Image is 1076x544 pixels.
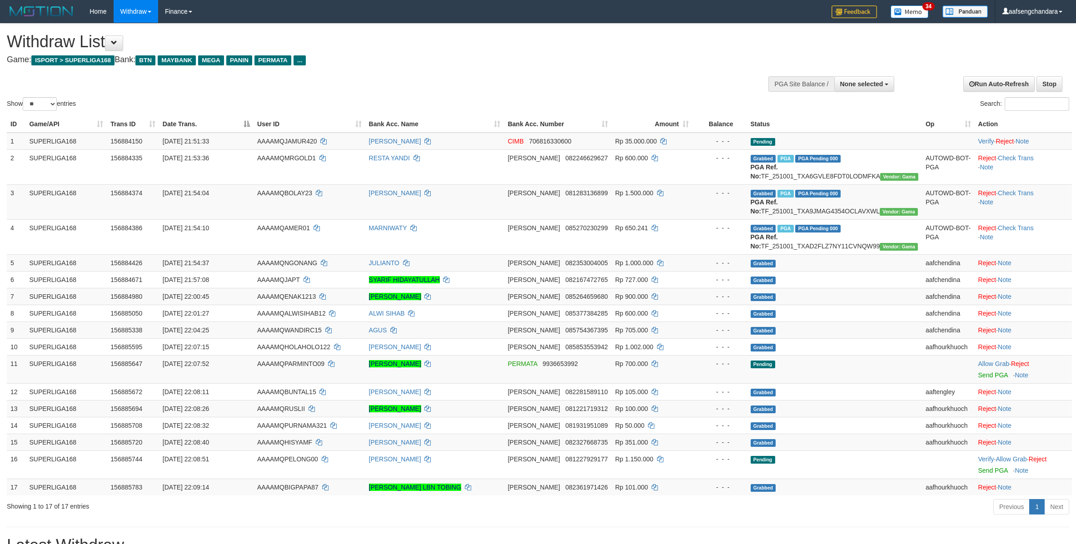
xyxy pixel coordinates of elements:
span: Copy 085264659680 to clipboard [565,293,608,300]
span: Rp 100.000 [615,405,648,412]
td: SUPERLIGA168 [25,288,107,305]
span: 156884671 [110,276,142,283]
a: RESTA YANDI [369,154,410,162]
td: 4 [7,219,25,254]
a: AGUS [369,326,387,334]
span: AAAAMQBOLAY23 [257,189,312,197]
a: Reject [978,189,996,197]
a: Note [998,259,1011,267]
span: [PERSON_NAME] [508,343,560,351]
td: SUPERLIGA168 [25,400,107,417]
a: Send PGA [978,371,1008,379]
a: [PERSON_NAME] [369,405,421,412]
td: 12 [7,383,25,400]
span: [PERSON_NAME] [508,326,560,334]
span: MEGA [198,55,224,65]
td: · [975,254,1072,271]
a: [PERSON_NAME] [369,388,421,396]
span: AAAAMQHOLAHOLO122 [257,343,330,351]
td: TF_251001_TXA9JMAG4354OCLAVXWL [747,184,922,219]
td: · · [975,184,1072,219]
a: SYARIF HIDAYATULLAH [369,276,440,283]
span: [PERSON_NAME] [508,455,560,463]
span: Grabbed [751,293,776,301]
th: Status [747,116,922,133]
span: Copy 085754367395 to clipboard [565,326,608,334]
a: MARNIWATY [369,224,407,232]
th: Op: activate to sort column ascending [922,116,975,133]
div: - - - [696,438,743,447]
span: Copy 082281589110 to clipboard [565,388,608,396]
th: Bank Acc. Name: activate to sort column ascending [365,116,504,133]
span: 156884386 [110,224,142,232]
b: PGA Ref. No: [751,233,778,250]
a: [PERSON_NAME] [369,439,421,446]
td: · [975,434,1072,450]
a: Note [998,326,1011,334]
a: Reject [978,259,996,267]
span: Copy 082353004005 to clipboard [565,259,608,267]
span: AAAAMQALWISIHAB12 [257,310,326,317]
span: Vendor URL: https://trx31.1velocity.biz [880,173,918,181]
td: · [975,288,1072,305]
th: Amount: activate to sort column ascending [612,116,692,133]
span: PGA Pending [795,155,841,163]
a: Reject [978,154,996,162]
img: Feedback.jpg [832,5,877,18]
span: Grabbed [751,327,776,335]
span: Rp 727.000 [615,276,648,283]
span: 156884374 [110,189,142,197]
td: · · [975,219,1072,254]
div: - - - [696,326,743,335]
span: [DATE] 21:54:04 [163,189,209,197]
span: AAAAMQBUNTAL15 [257,388,316,396]
span: Grabbed [751,406,776,413]
td: · [975,271,1072,288]
span: AAAAMQENAK1213 [257,293,316,300]
a: [PERSON_NAME] [369,422,421,429]
td: aafchendina [922,254,975,271]
td: SUPERLIGA168 [25,355,107,383]
a: Verify [978,138,994,145]
a: Reject [978,276,996,283]
span: [PERSON_NAME] [508,388,560,396]
button: None selected [834,76,895,92]
div: - - - [696,275,743,284]
a: Reject [996,138,1014,145]
span: PGA Pending [795,190,841,198]
th: Bank Acc. Number: activate to sort column ascending [504,116,611,133]
td: SUPERLIGA168 [25,219,107,254]
div: - - - [696,309,743,318]
span: [PERSON_NAME] [508,224,560,232]
a: [PERSON_NAME] [369,343,421,351]
a: Note [980,163,993,171]
span: [DATE] 21:53:36 [163,154,209,162]
span: [PERSON_NAME] [508,405,560,412]
td: TF_251001_TXA6GVLE8FDT0LODMFKA [747,149,922,184]
td: 16 [7,450,25,479]
th: User ID: activate to sort column ascending [254,116,365,133]
span: PERMATA [508,360,537,367]
span: Grabbed [751,260,776,267]
span: AAAAMQNGONANG [257,259,317,267]
td: aaftengley [922,383,975,400]
td: SUPERLIGA168 [25,271,107,288]
span: 156885595 [110,343,142,351]
a: Reject [978,343,996,351]
td: SUPERLIGA168 [25,338,107,355]
span: PGA Pending [795,225,841,232]
td: AUTOWD-BOT-PGA [922,184,975,219]
td: AUTOWD-BOT-PGA [922,219,975,254]
span: [PERSON_NAME] [508,293,560,300]
label: Search: [980,97,1069,111]
span: Copy 081931951089 to clipboard [565,422,608,429]
td: aafhourkhuoch [922,434,975,450]
td: TF_251001_TXAD2FLZ7NY11CVNQW99 [747,219,922,254]
span: 156884150 [110,138,142,145]
span: [DATE] 21:54:37 [163,259,209,267]
span: Copy 085270230299 to clipboard [565,224,608,232]
span: [DATE] 22:00:45 [163,293,209,300]
div: - - - [696,421,743,430]
div: - - - [696,188,743,198]
span: AAAAMQRUSLII [257,405,305,412]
